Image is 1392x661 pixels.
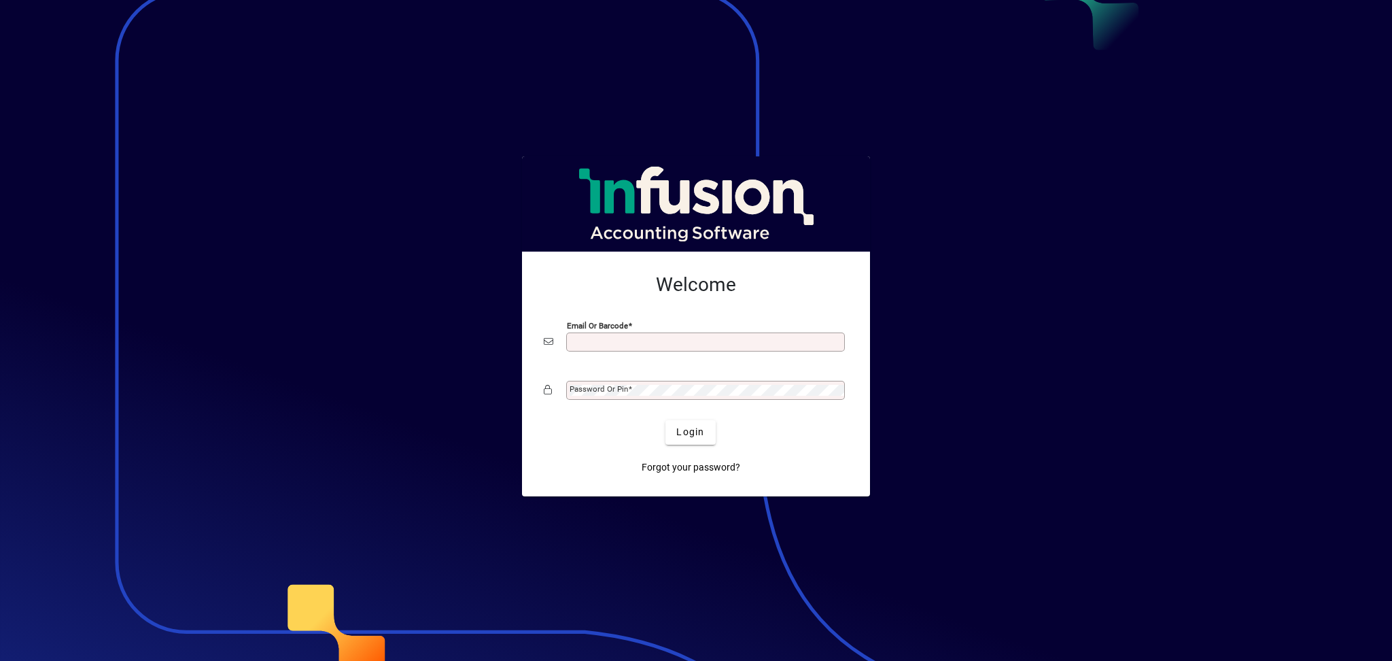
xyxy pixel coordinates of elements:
[665,420,715,445] button: Login
[642,460,740,475] span: Forgot your password?
[676,425,704,439] span: Login
[570,384,628,394] mat-label: Password or Pin
[567,320,628,330] mat-label: Email or Barcode
[636,456,746,480] a: Forgot your password?
[544,273,848,296] h2: Welcome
